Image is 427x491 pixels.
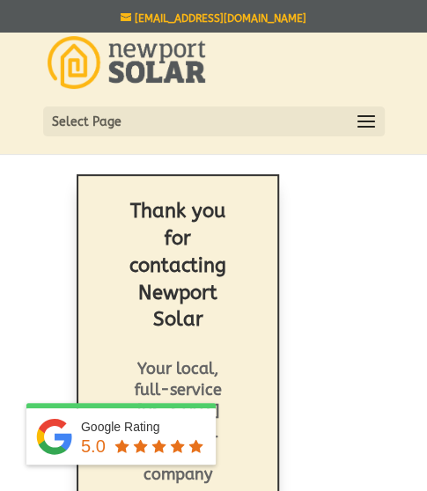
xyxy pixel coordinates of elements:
[121,12,306,25] a: [EMAIL_ADDRESS][DOMAIN_NAME]
[48,36,206,89] img: Newport Solar | Solar Energy Optimized.
[81,418,207,436] div: Google Rating
[52,112,121,132] span: Select Page
[134,359,221,484] strong: Your local, full-service [US_STATE] residential solar company
[129,200,226,331] strong: Thank you for contacting Newport Solar
[81,436,106,456] span: 5.0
